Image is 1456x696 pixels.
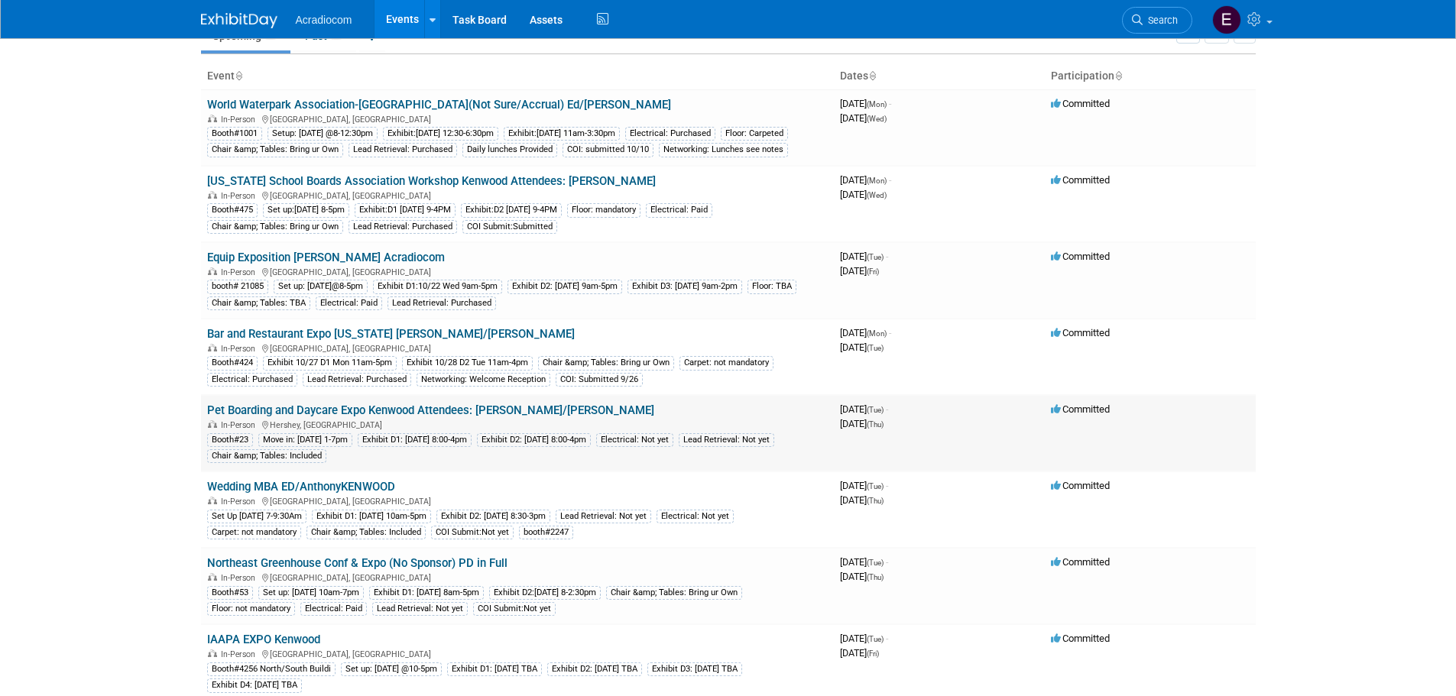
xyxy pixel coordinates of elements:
[1212,5,1241,34] img: Elizabeth Martinez
[886,480,888,491] span: -
[207,571,828,583] div: [GEOGRAPHIC_DATA], [GEOGRAPHIC_DATA]
[208,573,217,581] img: In-Person Event
[221,115,260,125] span: In-Person
[840,251,888,262] span: [DATE]
[208,267,217,275] img: In-Person Event
[208,115,217,122] img: In-Person Event
[221,573,260,583] span: In-Person
[208,191,217,199] img: In-Person Event
[867,100,887,108] span: (Mon)
[221,420,260,430] span: In-Person
[296,14,352,26] span: Acradiocom
[1051,403,1110,415] span: Committed
[207,602,295,616] div: Floor: not mandatory
[1114,70,1122,82] a: Sort by Participation Type
[303,373,411,387] div: Lead Retrieval: Purchased
[447,662,542,676] div: Exhibit D1: [DATE] TBA
[235,70,242,82] a: Sort by Event Name
[207,678,302,692] div: Exhibit D4: [DATE] TBA
[868,70,876,82] a: Sort by Start Date
[221,497,260,507] span: In-Person
[834,63,1045,89] th: Dates
[747,280,796,293] div: Floor: TBA
[1051,98,1110,109] span: Committed
[538,356,674,370] div: Chair &amp; Tables: Bring ur Own
[207,127,262,141] div: Booth#1001
[207,647,828,659] div: [GEOGRAPHIC_DATA], [GEOGRAPHIC_DATA]
[627,280,742,293] div: Exhibit D3: [DATE] 9am-2pm
[263,356,397,370] div: Exhibit 10/27 D1 Mon 11am-5pm
[207,449,326,463] div: Chair &amp; Tables: Included
[867,635,884,643] span: (Tue)
[207,143,343,157] div: Chair &amp; Tables: Bring ur Own
[207,556,507,570] a: Northeast Greenhouse Conf & Expo (No Sponsor) PD in Full
[840,342,884,353] span: [DATE]
[201,13,277,28] img: ExhibitDay
[369,586,484,600] div: Exhibit D1: [DATE] 8am-5pm
[358,433,472,447] div: Exhibit D1: [DATE] 8:00-4pm
[489,586,601,600] div: Exhibit D2:[DATE] 8-2:30pm
[840,174,891,186] span: [DATE]
[221,267,260,277] span: In-Person
[867,482,884,490] span: (Tue)
[840,189,887,200] span: [DATE]
[208,497,217,504] img: In-Person Event
[208,420,217,428] img: In-Person Event
[207,662,336,676] div: Booth#4256 North/South Buildi
[207,203,258,217] div: Booth#475
[208,344,217,351] img: In-Person Event
[207,98,671,112] a: World Waterpark Association-[GEOGRAPHIC_DATA](Not Sure/Accrual) Ed/[PERSON_NAME]
[383,127,498,141] div: Exhibit:[DATE] 12:30-6:30pm
[462,143,557,157] div: Daily lunches Provided
[207,433,253,447] div: Booth#23
[207,356,258,370] div: Booth#424
[867,253,884,261] span: (Tue)
[507,280,622,293] div: Exhibit D2: [DATE] 9am-5pm
[840,480,888,491] span: [DATE]
[263,203,349,217] div: Set up:[DATE] 8-5pm
[867,329,887,338] span: (Mon)
[341,662,442,676] div: Set up: [DATE] @10-5pm
[207,280,268,293] div: booth# 21085
[207,112,828,125] div: [GEOGRAPHIC_DATA], [GEOGRAPHIC_DATA]
[679,356,773,370] div: Carpet: not mandatory
[417,373,550,387] div: Networking: Welcome Reception
[867,497,884,505] span: (Thu)
[221,191,260,201] span: In-Person
[372,602,468,616] div: Lead Retrieval: Not yet
[207,220,343,234] div: Chair &amp; Tables: Bring ur Own
[867,191,887,199] span: (Wed)
[349,220,457,234] div: Lead Retrieval: Purchased
[207,586,253,600] div: Booth#53
[889,327,891,338] span: -
[606,586,742,600] div: Chair &amp; Tables: Bring ur Own
[436,510,550,523] div: Exhibit D2: [DATE] 8:30-3pm
[867,176,887,185] span: (Mon)
[840,403,888,415] span: [DATE]
[840,418,884,429] span: [DATE]
[349,143,457,157] div: Lead Retrieval: Purchased
[657,510,734,523] div: Electrical: Not yet
[268,127,378,141] div: Setup: [DATE] @8-12:30pm
[1051,174,1110,186] span: Committed
[646,203,712,217] div: Electrical: Paid
[312,510,431,523] div: Exhibit D1: [DATE] 10am-5pm
[840,98,891,109] span: [DATE]
[596,433,673,447] div: Electrical: Not yet
[258,586,364,600] div: Set up: [DATE] 10am-7pm
[867,344,884,352] span: (Tue)
[886,556,888,568] span: -
[477,433,591,447] div: Exhibit D2: [DATE] 8:00-4pm
[867,649,879,658] span: (Fri)
[840,112,887,124] span: [DATE]
[547,662,642,676] div: Exhibit D2: [DATE] TBA
[388,296,496,310] div: Lead Retrieval: Purchased
[1051,251,1110,262] span: Committed
[300,602,367,616] div: Electrical: Paid
[221,649,260,659] span: In-Person
[1045,63,1256,89] th: Participation
[221,344,260,354] span: In-Person
[373,280,502,293] div: Exhibit D1:10/22 Wed 9am-5pm
[207,251,445,264] a: Equip Exposition [PERSON_NAME] Acradiocom
[207,189,828,201] div: [GEOGRAPHIC_DATA], [GEOGRAPHIC_DATA]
